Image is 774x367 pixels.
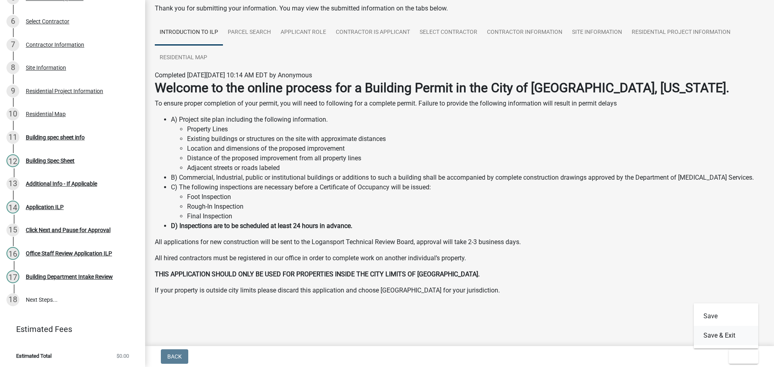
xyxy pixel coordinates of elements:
p: To ensure proper completion of your permit, you will need to following for a complete permit. Fai... [155,99,764,108]
button: Save [694,307,758,326]
li: Foot Inspection [187,192,764,202]
div: Residential Project Information [26,88,103,94]
li: Existing buildings or structures on the site with approximate distances [187,134,764,144]
a: Contractor Information [482,20,567,46]
div: Select Contractor [26,19,69,24]
li: Distance of the proposed improvement from all property lines [187,153,764,163]
div: Office Staff Review Application ILP [26,251,112,256]
a: Select Contractor [415,20,482,46]
span: Back [167,353,182,360]
div: Site Information [26,65,66,70]
button: Back [161,349,188,364]
button: Save & Exit [694,326,758,345]
div: Contractor Information [26,42,84,48]
div: Thank you for submitting your information. You may view the submitted information on the tabs below. [155,4,764,13]
div: 15 [6,224,19,236]
strong: D) Inspections are to be scheduled at least 24 hours in advance. [171,222,352,230]
div: Building spec sheet info [26,135,85,140]
div: Building Department Intake Review [26,274,113,280]
li: Final Inspection [187,211,764,221]
div: Building Spec Sheet [26,158,75,164]
div: 9 [6,85,19,97]
p: If your property is outside city limits please discard this application and choose [GEOGRAPHIC_DA... [155,286,764,295]
span: Completed [DATE][DATE] 10:14 AM EDT by Anonymous [155,71,312,79]
a: Applicant Role [276,20,331,46]
div: Application ILP [26,204,64,210]
a: Site Information [567,20,627,46]
div: 8 [6,61,19,74]
a: Contractor is Applicant [331,20,415,46]
div: Click Next and Pause for Approval [26,227,110,233]
div: 6 [6,15,19,28]
li: Property Lines [187,124,764,134]
div: 10 [6,108,19,120]
li: A) Project site plan including the following information. [171,115,764,173]
li: B) Commercial, Industrial, public or institutional buildings or additions to such a building shal... [171,173,764,182]
div: 17 [6,270,19,283]
li: Rough-In Inspection [187,202,764,211]
div: 7 [6,38,19,51]
a: Introduction to ILP [155,20,223,46]
span: Exit [735,353,747,360]
div: Additional Info - If Applicable [26,181,97,187]
li: Adjacent streets or roads labeled [187,163,764,173]
div: 14 [6,201,19,214]
div: 16 [6,247,19,260]
a: Residential Map [155,45,212,71]
li: C) The following inspections are necessary before a Certificate of Occupancy will be issued: [171,182,764,221]
strong: THIS APPLICATION SHOULD ONLY BE USED FOR PROPERTIES INSIDE THE CITY LIMITS OF [GEOGRAPHIC_DATA]. [155,270,480,278]
strong: Welcome to the online process for a Building Permit in the City of [GEOGRAPHIC_DATA], [US_STATE]. [155,80,729,95]
a: Estimated Fees [6,321,132,337]
span: $0.00 [117,353,129,359]
span: Estimated Total [16,353,52,359]
p: All hired contractors must be registered in our office in order to complete work on another indiv... [155,253,764,263]
div: 18 [6,293,19,306]
button: Exit [729,349,758,364]
div: Residential Map [26,111,66,117]
div: 12 [6,154,19,167]
div: Exit [694,303,758,348]
li: Location and dimensions of the proposed improvement [187,144,764,153]
p: All applications for new construction will be sent to the Logansport Technical Review Board, appr... [155,237,764,247]
a: Residential Project Information [627,20,735,46]
div: 11 [6,131,19,144]
div: 13 [6,177,19,190]
a: Parcel search [223,20,276,46]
